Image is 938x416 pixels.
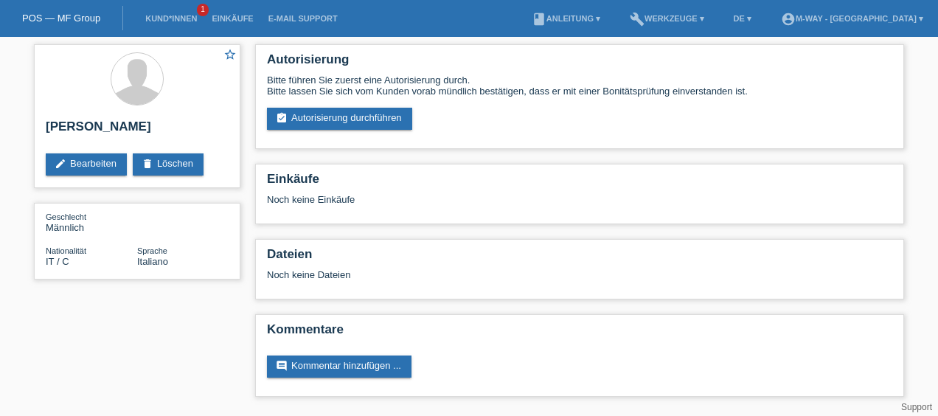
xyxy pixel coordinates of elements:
h2: Kommentare [267,322,892,344]
h2: Dateien [267,247,892,269]
i: comment [276,360,288,372]
a: buildWerkzeuge ▾ [622,14,712,23]
a: Kund*innen [138,14,204,23]
span: Geschlecht [46,212,86,221]
a: commentKommentar hinzufügen ... [267,356,411,378]
h2: Autorisierung [267,52,892,74]
i: assignment_turned_in [276,112,288,124]
i: delete [142,158,153,170]
span: Italien / C / 07.07.1999 [46,256,69,267]
h2: [PERSON_NAME] [46,119,229,142]
i: build [630,12,645,27]
div: Bitte führen Sie zuerst eine Autorisierung durch. Bitte lassen Sie sich vom Kunden vorab mündlich... [267,74,892,97]
i: book [532,12,546,27]
a: DE ▾ [726,14,759,23]
div: Noch keine Einkäufe [267,194,892,216]
i: edit [55,158,66,170]
a: POS — MF Group [22,13,100,24]
a: star_border [223,48,237,63]
a: assignment_turned_inAutorisierung durchführen [267,108,412,130]
div: Noch keine Dateien [267,269,718,280]
a: E-Mail Support [261,14,345,23]
a: account_circlem-way - [GEOGRAPHIC_DATA] ▾ [774,14,931,23]
a: editBearbeiten [46,153,127,176]
div: Männlich [46,211,137,233]
a: deleteLöschen [133,153,204,176]
a: bookAnleitung ▾ [524,14,608,23]
span: 1 [197,4,209,16]
i: account_circle [781,12,796,27]
span: Sprache [137,246,167,255]
span: Nationalität [46,246,86,255]
a: Einkäufe [204,14,260,23]
i: star_border [223,48,237,61]
span: Italiano [137,256,168,267]
a: Support [901,402,932,412]
h2: Einkäufe [267,172,892,194]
